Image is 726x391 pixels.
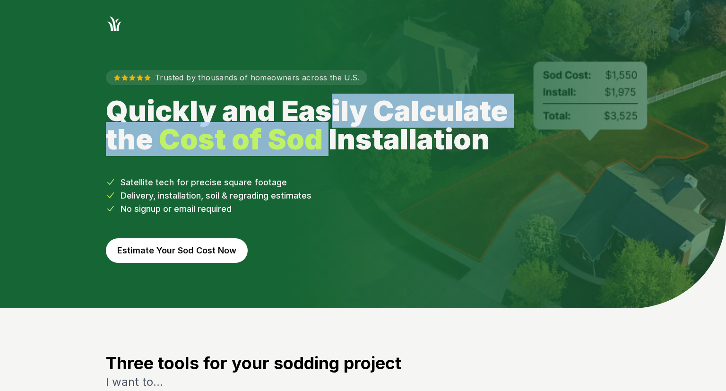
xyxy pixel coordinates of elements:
li: Satellite tech for precise square footage [106,176,620,189]
li: Delivery, installation, soil & regrading [106,189,620,202]
p: Trusted by thousands of homeowners across the U.S. [106,70,367,85]
h1: Quickly and Easily Calculate the Installation [106,96,529,153]
li: No signup or email required [106,202,620,216]
p: I want to... [106,374,620,390]
h3: Three tools for your sodding project [106,354,620,373]
strong: Cost of Sod [159,122,323,156]
button: Estimate Your Sod Cost Now [106,238,248,263]
span: estimates [271,191,311,200]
